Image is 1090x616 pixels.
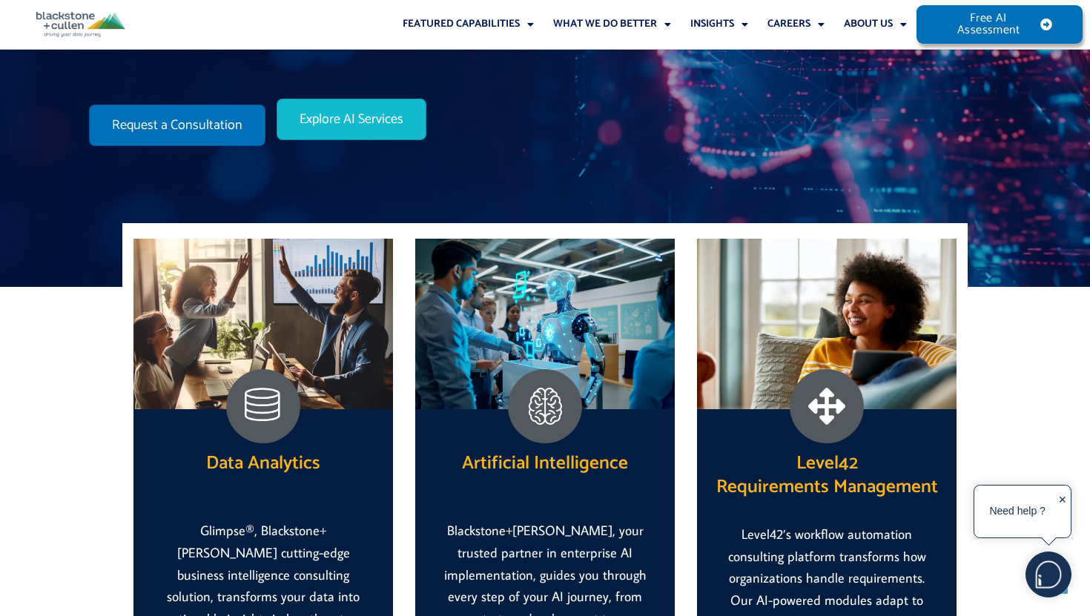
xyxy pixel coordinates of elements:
h2: Artificial Intelligence [415,451,675,476]
span: Free AI Assessment [946,13,1031,36]
h2: Level42 [697,451,957,500]
img: users%2F5SSOSaKfQqXq3cFEnIZRYMEs4ra2%2Fmedia%2Fimages%2F-Bulle%20blanche%20sans%20fond%20%2B%20ma... [1026,552,1071,597]
div: ✕ [1058,489,1067,535]
span: Request a Consultation [112,119,242,132]
a: Free AI Assessment [916,5,1083,44]
img: Woman Relaxing On Sofa At Home Using Digital Tablet To Stream Movie Or Shop Online [697,239,957,409]
p: Requirements Management [697,475,957,500]
img: 03.21.2024 [415,239,675,409]
a: Explore AI Services [277,99,426,140]
h2: Data Analytics [206,451,320,476]
div: Need help ? [977,488,1058,535]
span: Explore AI Services [300,113,403,126]
img: Team Celebrate AI [133,239,393,409]
a: Request a Consultation [89,105,265,146]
